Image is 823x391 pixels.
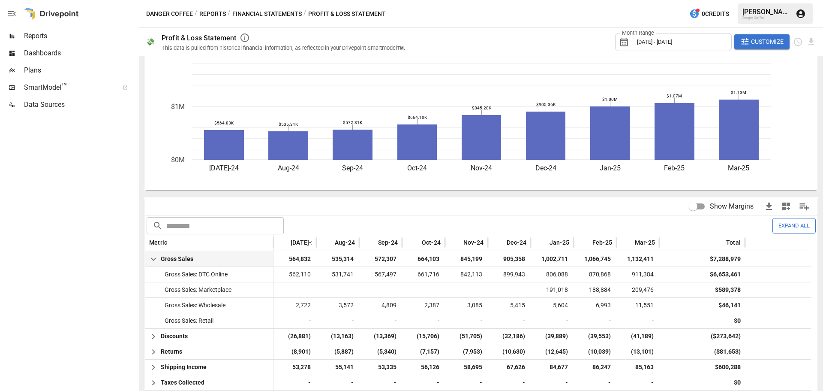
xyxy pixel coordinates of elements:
[631,267,655,282] span: 911,384
[710,252,741,267] div: $7,288,979
[330,267,355,282] span: 531,741
[795,197,814,216] button: Manage Columns
[376,344,398,359] span: (5,340)
[472,106,492,110] text: $845.20K
[664,164,685,172] text: Feb-25
[294,298,312,313] span: 2,722
[458,329,484,344] span: (51,705)
[702,9,729,19] span: 0 Credits
[199,9,226,19] button: Reports
[536,102,556,107] text: $905.36K
[522,282,526,297] span: -
[544,329,569,344] span: (39,889)
[550,238,569,247] span: Jan-25
[161,333,188,339] span: Discounts
[409,236,421,249] button: Sort
[330,252,355,267] span: 535,314
[228,9,231,19] div: /
[588,267,612,282] span: 870,868
[622,236,634,249] button: Sort
[287,329,312,344] span: (26,881)
[351,313,355,328] span: -
[209,164,239,172] text: [DATE]-24
[462,344,484,359] span: (7,953)
[416,267,441,282] span: 661,716
[620,29,656,37] label: Month Range
[279,122,298,127] text: $535.31K
[540,252,569,267] span: 1,002,711
[545,282,569,297] span: 191,018
[343,120,363,125] text: $572.31K
[195,9,198,19] div: /
[416,252,441,267] span: 664,103
[734,313,741,328] div: $0
[494,236,506,249] button: Sort
[278,236,290,249] button: Sort
[751,36,784,47] span: Customize
[537,236,549,249] button: Sort
[171,103,185,111] text: $1M
[592,238,612,247] span: Feb-25
[161,348,182,355] span: Returns
[161,302,225,309] span: Gross Sales: Wholesale
[171,49,185,57] text: $2M
[24,31,137,41] span: Reports
[544,344,569,359] span: (12,645)
[711,329,741,344] div: ($273,642)
[637,39,672,45] span: [DATE] - [DATE]
[583,252,612,267] span: 1,066,745
[630,329,655,344] span: (41,189)
[479,313,484,328] span: -
[162,45,405,51] div: This data is pulled from historical financial information, as reflected in your Drivepoint Smartm...
[24,65,137,76] span: Plans
[330,329,355,344] span: (13,163)
[290,344,312,359] span: (8,901)
[535,164,556,172] text: Dec-24
[587,344,612,359] span: (10,039)
[436,375,441,390] span: -
[509,298,526,313] span: 5,415
[710,267,741,282] div: $6,653,461
[337,298,355,313] span: 3,572
[602,97,618,102] text: $1.00M
[291,238,318,247] span: [DATE]-24
[61,81,67,92] span: ™
[548,360,569,375] span: 84,677
[373,267,398,282] span: 567,497
[423,298,441,313] span: 2,387
[718,298,741,313] div: $46,141
[365,236,377,249] button: Sort
[742,8,790,16] div: [PERSON_NAME]
[322,236,334,249] button: Sort
[630,344,655,359] span: (13,101)
[545,267,569,282] span: 806,088
[380,298,398,313] span: 4,809
[373,252,398,267] span: 572,307
[161,379,204,386] span: Taxes Collected
[393,282,398,297] span: -
[742,16,790,20] div: Danger Coffee
[146,38,155,46] div: 💸
[146,9,193,19] button: Danger Coffee
[587,329,612,344] span: (39,553)
[501,344,526,359] span: (10,630)
[466,298,484,313] span: 3,085
[232,9,302,19] button: Financial Statements
[580,236,592,249] button: Sort
[307,375,312,390] span: -
[288,252,312,267] span: 564,832
[24,100,137,110] span: Data Sources
[372,329,398,344] span: (13,369)
[522,313,526,328] span: -
[145,36,811,190] div: A chart.
[214,121,234,125] text: $564.83K
[377,360,398,375] span: 53,335
[451,236,463,249] button: Sort
[565,313,569,328] span: -
[161,255,193,262] span: Gross Sales
[734,34,790,50] button: Customize
[161,271,228,278] span: Gross Sales: DTC Online
[793,37,803,47] button: Schedule report
[308,313,312,328] span: -
[728,164,749,172] text: Mar-25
